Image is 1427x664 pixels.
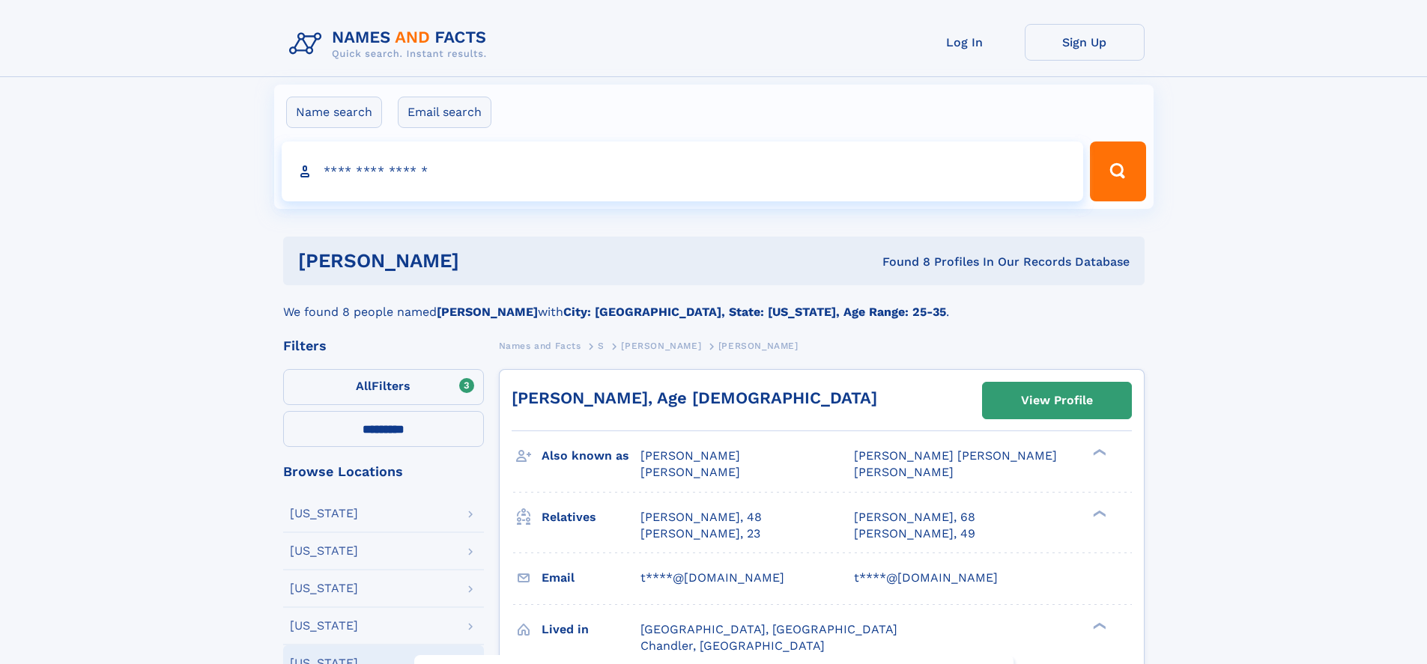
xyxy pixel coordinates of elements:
[1089,621,1107,630] div: ❯
[290,620,358,632] div: [US_STATE]
[283,339,484,353] div: Filters
[283,369,484,405] label: Filters
[437,305,538,319] b: [PERSON_NAME]
[282,141,1084,201] input: search input
[1090,141,1145,201] button: Search Button
[1025,24,1145,61] a: Sign Up
[854,465,954,479] span: [PERSON_NAME]
[290,582,358,594] div: [US_STATE]
[598,336,605,355] a: S
[640,465,740,479] span: [PERSON_NAME]
[598,341,605,351] span: S
[854,526,975,542] a: [PERSON_NAME], 49
[542,617,640,642] h3: Lived in
[290,545,358,557] div: [US_STATE]
[398,97,491,128] label: Email search
[1089,508,1107,518] div: ❯
[621,336,701,355] a: [PERSON_NAME]
[512,389,877,407] a: [PERSON_NAME], Age [DEMOGRAPHIC_DATA]
[542,443,640,469] h3: Also known as
[640,639,825,653] span: Chandler, [GEOGRAPHIC_DATA]
[1021,383,1093,418] div: View Profile
[283,465,484,478] div: Browse Locations
[983,383,1131,418] a: View Profile
[499,336,581,355] a: Names and Facts
[640,509,762,526] a: [PERSON_NAME], 48
[542,505,640,530] h3: Relatives
[718,341,799,351] span: [PERSON_NAME]
[640,448,740,463] span: [PERSON_NAME]
[542,565,640,591] h3: Email
[563,305,946,319] b: City: [GEOGRAPHIC_DATA], State: [US_STATE], Age Range: 25-35
[640,622,897,636] span: [GEOGRAPHIC_DATA], [GEOGRAPHIC_DATA]
[290,508,358,520] div: [US_STATE]
[283,285,1145,321] div: We found 8 people named with .
[670,254,1130,270] div: Found 8 Profiles In Our Records Database
[640,526,760,542] a: [PERSON_NAME], 23
[854,509,975,526] a: [PERSON_NAME], 68
[286,97,382,128] label: Name search
[298,252,671,270] h1: [PERSON_NAME]
[1089,448,1107,457] div: ❯
[905,24,1025,61] a: Log In
[283,24,499,64] img: Logo Names and Facts
[621,341,701,351] span: [PERSON_NAME]
[854,448,1057,463] span: [PERSON_NAME] [PERSON_NAME]
[356,379,372,393] span: All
